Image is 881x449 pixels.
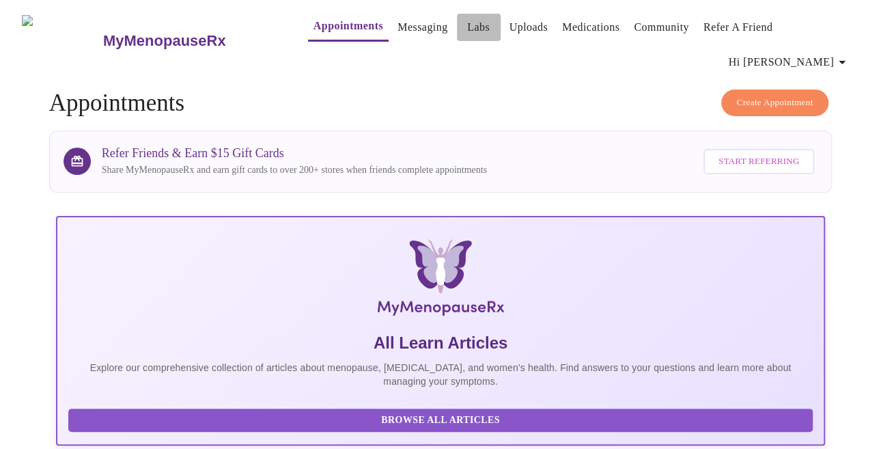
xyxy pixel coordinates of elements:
[184,239,697,321] img: MyMenopauseRx Logo
[308,12,389,42] button: Appointments
[703,149,814,174] button: Start Referring
[68,361,813,388] p: Explore our comprehensive collection of articles about menopause, [MEDICAL_DATA], and women's hea...
[509,18,548,37] a: Uploads
[68,332,813,354] h5: All Learn Articles
[723,49,856,76] button: Hi [PERSON_NAME]
[737,95,813,111] span: Create Appointment
[68,409,813,433] button: Browse All Articles
[634,18,689,37] a: Community
[102,163,487,177] p: Share MyMenopauseRx and earn gift cards to over 200+ stores when friends complete appointments
[557,14,625,41] button: Medications
[700,142,817,181] a: Start Referring
[703,18,773,37] a: Refer a Friend
[102,146,487,161] h3: Refer Friends & Earn $15 Gift Cards
[397,18,447,37] a: Messaging
[628,14,695,41] button: Community
[49,90,833,117] h4: Appointments
[392,14,453,41] button: Messaging
[101,17,280,65] a: MyMenopauseRx
[103,32,226,50] h3: MyMenopauseRx
[562,18,619,37] a: Medications
[68,413,817,425] a: Browse All Articles
[504,14,554,41] button: Uploads
[721,90,829,116] button: Create Appointment
[22,15,101,66] img: MyMenopauseRx Logo
[467,18,490,37] a: Labs
[457,14,501,41] button: Labs
[698,14,779,41] button: Refer a Friend
[82,412,800,429] span: Browse All Articles
[313,16,383,36] a: Appointments
[718,154,799,169] span: Start Referring
[729,53,850,72] span: Hi [PERSON_NAME]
